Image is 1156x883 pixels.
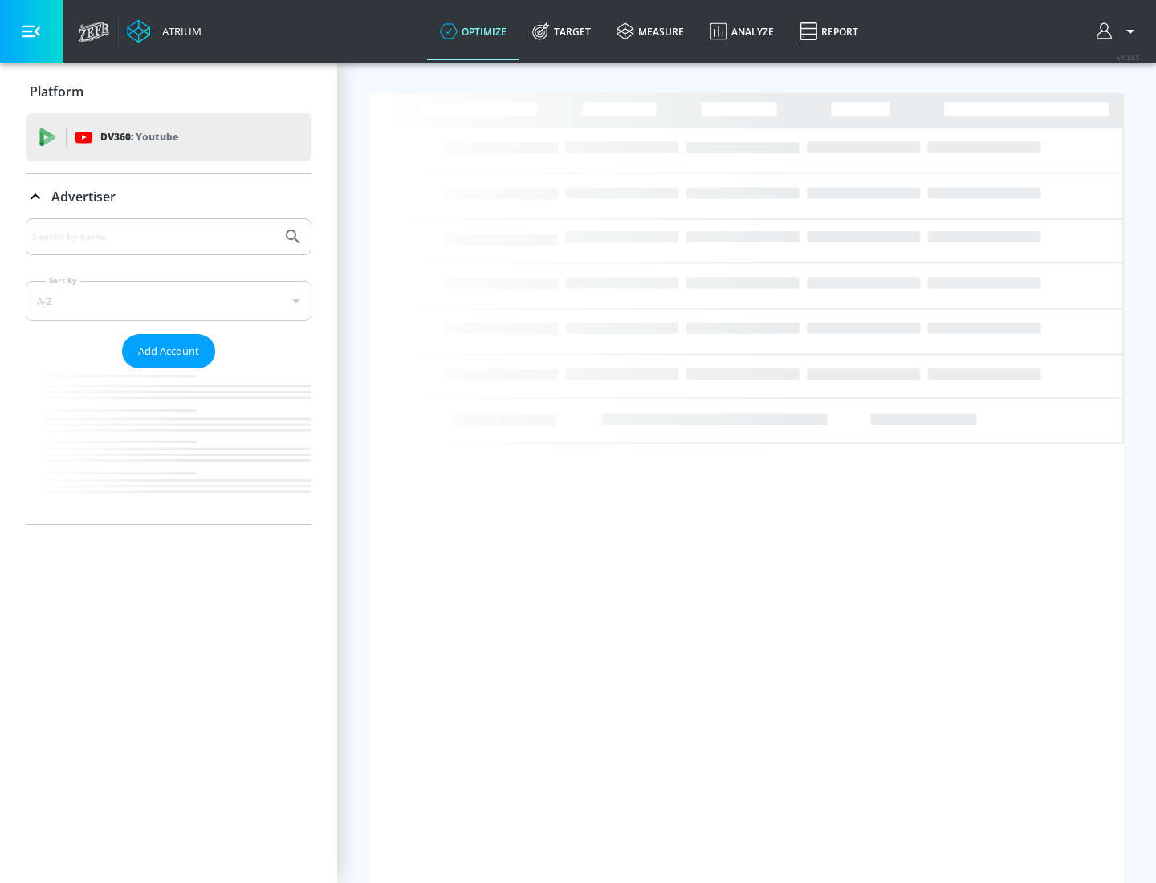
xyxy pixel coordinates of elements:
[26,281,311,321] div: A-Z
[138,342,199,360] span: Add Account
[26,69,311,114] div: Platform
[1117,53,1140,62] span: v 4.33.5
[100,128,178,146] p: DV360:
[26,368,311,524] nav: list of Advertiser
[26,113,311,161] div: DV360: Youtube
[26,174,311,219] div: Advertiser
[30,83,83,100] p: Platform
[127,19,201,43] a: Atrium
[697,2,787,60] a: Analyze
[787,2,871,60] a: Report
[519,2,604,60] a: Target
[604,2,697,60] a: measure
[156,24,201,39] div: Atrium
[32,226,275,247] input: Search by name
[136,128,178,145] p: Youtube
[51,188,116,205] p: Advertiser
[122,334,215,368] button: Add Account
[26,218,311,524] div: Advertiser
[427,2,519,60] a: optimize
[46,275,80,286] label: Sort By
